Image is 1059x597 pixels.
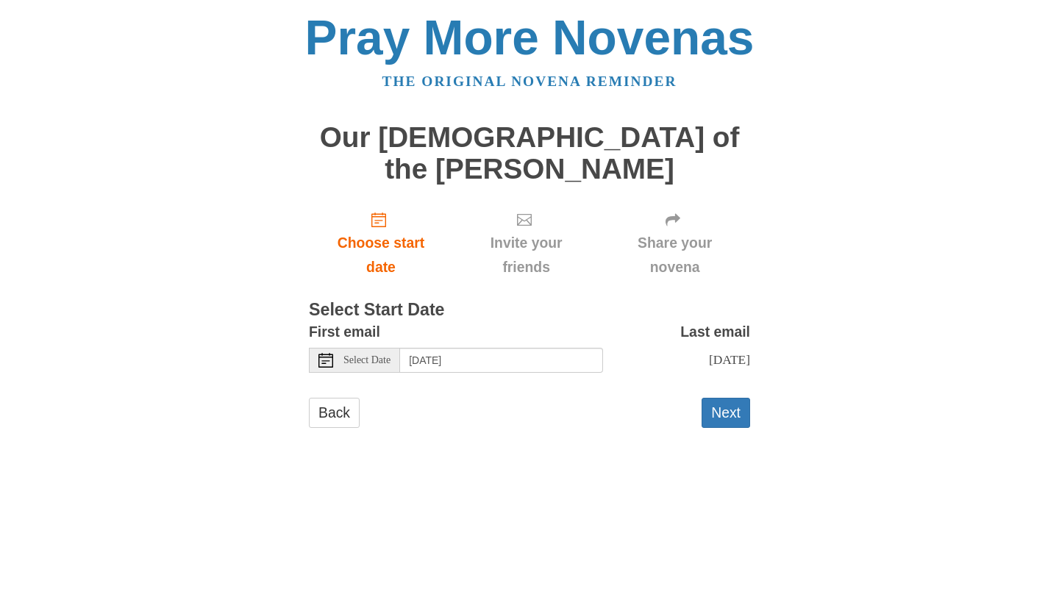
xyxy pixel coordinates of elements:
a: Choose start date [309,199,453,287]
a: Pray More Novenas [305,10,755,65]
h1: Our [DEMOGRAPHIC_DATA] of the [PERSON_NAME] [309,122,750,185]
a: The original novena reminder [382,74,677,89]
span: Choose start date [324,231,438,279]
a: Back [309,398,360,428]
span: Share your novena [614,231,735,279]
span: Invite your friends [468,231,585,279]
div: Click "Next" to confirm your start date first. [599,199,750,287]
label: Last email [680,320,750,344]
span: Select Date [343,355,391,365]
label: First email [309,320,380,344]
span: [DATE] [709,352,750,367]
button: Next [702,398,750,428]
div: Click "Next" to confirm your start date first. [453,199,599,287]
h3: Select Start Date [309,301,750,320]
